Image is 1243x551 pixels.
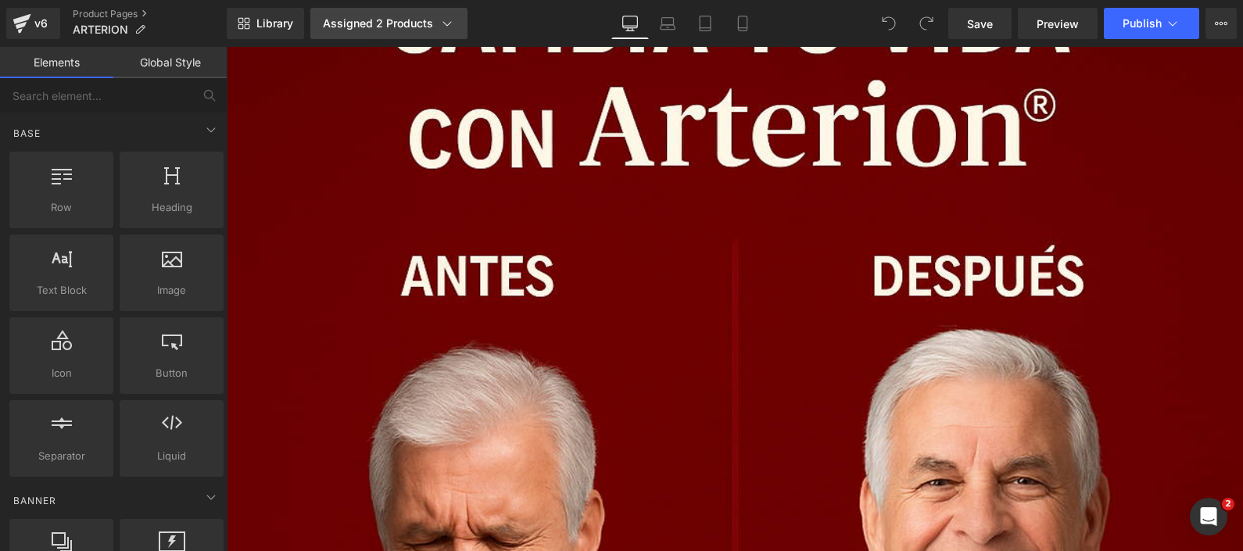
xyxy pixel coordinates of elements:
button: Undo [873,8,904,39]
div: v6 [31,13,51,34]
span: Image [124,282,219,299]
span: Publish [1123,17,1162,30]
a: New Library [227,8,304,39]
button: Redo [911,8,942,39]
button: Publish [1104,8,1199,39]
span: Heading [124,199,219,216]
span: Row [14,199,109,216]
iframe: Intercom live chat [1190,498,1227,535]
span: Save [967,16,993,32]
span: Icon [14,365,109,381]
span: 2 [1222,498,1234,510]
div: Assigned 2 Products [323,16,455,31]
button: More [1205,8,1237,39]
a: Laptop [649,8,686,39]
span: Library [256,16,293,30]
a: Global Style [113,47,227,78]
a: Mobile [724,8,761,39]
a: Desktop [611,8,649,39]
span: Banner [12,493,58,508]
span: Button [124,365,219,381]
span: Liquid [124,448,219,464]
span: ARTERION [73,23,128,36]
span: Separator [14,448,109,464]
a: v6 [6,8,60,39]
span: Preview [1037,16,1079,32]
span: Text Block [14,282,109,299]
a: Tablet [686,8,724,39]
span: Base [12,126,42,141]
a: Preview [1018,8,1098,39]
a: Product Pages [73,8,227,20]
